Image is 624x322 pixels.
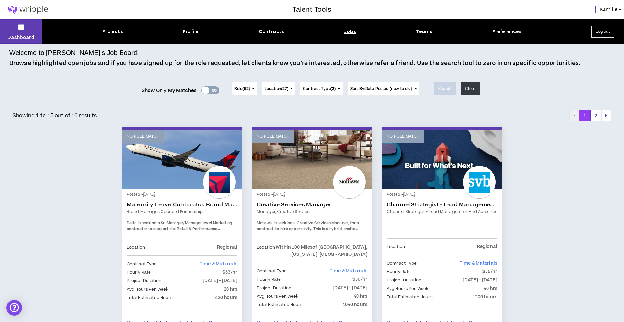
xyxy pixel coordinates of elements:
a: No Role Match [382,130,502,189]
span: Role ( ) [234,86,250,92]
div: Open Intercom Messenger [6,300,22,316]
span: Delta is seeking a Sr. Manager/Manager level Marketing contractor to support the Retail & Perform... [127,220,233,243]
p: Regional [217,244,237,251]
p: 1200 hours [473,293,497,301]
p: Posted - [DATE] [257,192,367,198]
span: Time & Materials [330,268,367,274]
h4: Welcome to [PERSON_NAME]’s Job Board! [9,48,139,57]
span: Location ( ) [265,86,288,92]
button: 2 [590,110,602,122]
div: Profile [183,28,199,35]
div: Projects [102,28,123,35]
button: Contract Type(3) [300,82,343,95]
p: No Role Match [127,133,160,140]
span: Time & Materials [200,261,237,267]
p: Within 100 Miles of [GEOGRAPHIC_DATA], [US_STATE], [GEOGRAPHIC_DATA] [275,244,367,258]
p: [DATE] - [DATE] [463,277,497,284]
p: Hourly Rate [127,269,151,276]
span: 3 [332,86,334,92]
h3: Talent Tools [292,5,331,15]
button: Clear [461,82,480,95]
span: Kamille [600,6,617,13]
p: No Role Match [387,133,420,140]
button: Log out [591,26,614,38]
div: Preferences [492,28,522,35]
p: Hourly Rate [387,268,411,275]
span: Sort By: Date Posted (new to old) [350,86,412,92]
span: 27 [282,86,287,92]
p: Location [257,244,275,258]
p: Project Duration [387,277,421,284]
p: Avg Hours Per Week [387,285,428,292]
p: Location [127,244,145,251]
a: Channel Strategist - Lead Management and Audience [387,202,497,208]
p: $63/hr [222,269,237,276]
span: Mohawk is seeking a Creative Services Manager, for a contract-to-hire opportunity. This is a hybr... [257,220,360,243]
p: Showing 1 to 15 out of 16 results [13,112,97,119]
p: Posted - [DATE] [387,192,497,198]
p: 20 hrs [224,286,237,293]
p: 40 hrs [354,293,367,300]
a: Brand Manager, Cobrand Partnerships [127,209,237,215]
nav: pagination [569,110,611,122]
p: Total Estimated Hours [127,294,173,301]
button: Location(27) [262,82,295,95]
p: Avg Hours Per Week [257,293,298,300]
button: Search [434,82,456,95]
a: Channel Strategist - Lead Management and Audience [387,209,497,215]
button: Role(62) [232,82,257,95]
p: 40 hrs [484,285,497,292]
p: $56/hr [352,276,367,283]
p: Total Estimated Hours [257,301,303,308]
p: Contract Type [387,260,417,267]
p: [DATE] - [DATE] [333,284,367,291]
span: 62 [244,86,249,92]
p: 1040 hours [343,301,367,308]
p: Avg Hours Per Week [127,286,168,293]
p: Posted - [DATE] [127,192,237,198]
a: Creative Services Manager [257,202,367,208]
div: Contracts [259,28,284,35]
p: [DATE] - [DATE] [203,277,237,284]
a: Manager, Creative Services [257,209,367,215]
a: Maternity Leave Contractor, Brand Marketing Manager (Cobrand Partnerships) [127,202,237,208]
p: Regional [477,243,497,250]
p: Location [387,243,405,250]
p: No Role Match [257,133,290,140]
div: Teams [416,28,433,35]
p: Contract Type [257,267,287,275]
p: Hourly Rate [257,276,281,283]
button: 1 [579,110,591,122]
p: 420 hours [215,294,237,301]
p: $76/hr [482,268,497,275]
p: Contract Type [127,260,157,267]
span: Show Only My Matches [142,86,197,95]
button: Sort By:Date Posted (new to old) [348,82,419,95]
p: Project Duration [127,277,161,284]
p: Project Duration [257,284,291,291]
p: Total Estimated Hours [387,293,433,301]
span: Time & Materials [460,260,497,266]
p: Dashboard [7,34,34,41]
span: Contract Type ( ) [303,86,336,92]
p: Browse highlighted open jobs and if you have signed up for the role requested, let clients know y... [9,59,581,68]
a: No Role Match [252,130,372,189]
a: No Role Match [122,130,242,189]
